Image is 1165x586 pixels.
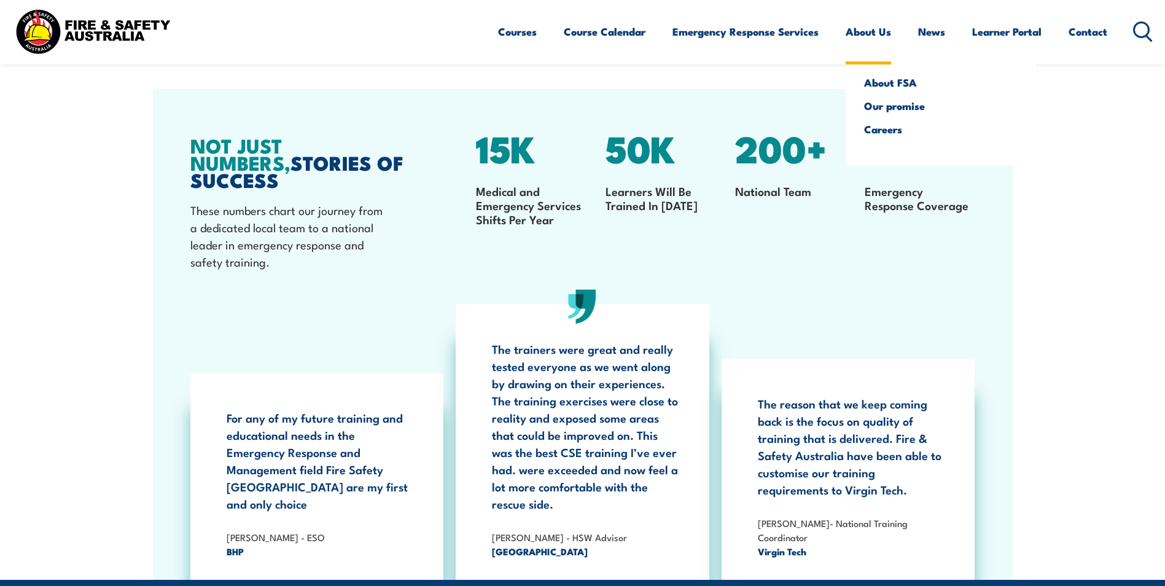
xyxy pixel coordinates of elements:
[865,184,975,212] p: Emergency Response Coverage
[758,516,908,544] strong: [PERSON_NAME]- National Training Coordinator
[476,184,586,226] p: Medical and Emergency Services Shifts Per Year
[227,530,325,544] strong: [PERSON_NAME] - ESO
[227,409,413,512] p: For any of my future training and educational needs in the Emergency Response and Management fiel...
[735,118,827,176] span: 200+
[190,130,290,178] strong: NOT JUST NUMBERS,
[190,136,413,188] h2: STORIES OF SUCCESS
[564,15,645,48] a: Course Calendar
[606,184,715,212] p: Learners Will Be Trained In [DATE]
[846,15,891,48] a: About Us
[672,15,819,48] a: Emergency Response Services
[476,118,536,176] span: 15K
[864,123,1018,135] a: Careers
[864,77,1018,88] a: About FSA
[492,530,627,544] strong: [PERSON_NAME] - HSW Advisor
[735,184,845,198] p: National Team
[1069,15,1107,48] a: Contact
[758,395,945,498] p: The reason that we keep coming back is the focus on quality of training that is delivered. Fire &...
[918,15,945,48] a: News
[498,15,537,48] a: Courses
[492,544,679,558] span: [GEOGRAPHIC_DATA]
[190,201,385,270] p: These numbers chart our journey from a dedicated local team to a national leader in emergency res...
[864,100,1018,111] a: Our promise
[972,15,1042,48] a: Learner Portal
[492,340,679,512] p: The trainers were great and really tested everyone as we went along by drawing on their experienc...
[758,544,945,558] span: Virgin Tech
[606,118,676,176] span: 50K
[227,544,413,558] span: BHP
